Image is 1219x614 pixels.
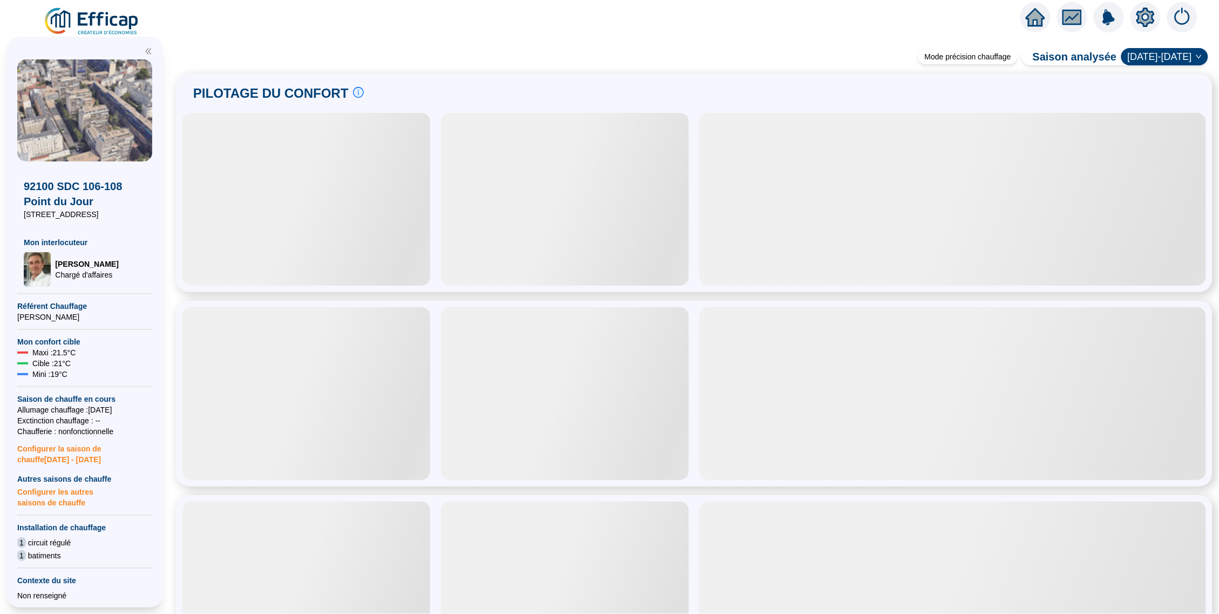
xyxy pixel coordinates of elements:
span: Configurer la saison de chauffe [DATE] - [DATE] [17,437,152,465]
span: Mini : 19 °C [32,369,67,380]
span: [PERSON_NAME] [17,312,152,322]
span: home [1026,8,1045,27]
img: alerts [1094,2,1124,32]
span: [PERSON_NAME] [55,259,118,269]
span: Contexte du site [17,575,152,586]
span: circuit régulé [28,537,71,548]
span: Exctinction chauffage : -- [17,415,152,426]
span: Saison analysée [1022,49,1117,64]
span: [STREET_ADDRESS] [24,209,146,220]
span: Mon confort cible [17,336,152,347]
span: 2024-2025 [1128,49,1202,65]
div: Mode précision chauffage [918,49,1018,64]
span: fund [1062,8,1082,27]
span: setting [1136,8,1155,27]
span: info-circle [353,87,364,98]
span: Cible : 21 °C [32,358,71,369]
span: Configurer les autres saisons de chauffe [17,484,152,508]
span: Chargé d'affaires [55,269,118,280]
span: PILOTAGE DU CONFORT [193,85,349,102]
span: Saison de chauffe en cours [17,394,152,404]
div: Non renseigné [17,590,152,601]
span: batiments [28,550,61,561]
img: efficap energie logo [43,6,141,37]
span: Installation de chauffage [17,522,152,533]
span: Maxi : 21.5 °C [32,347,76,358]
span: 1 [17,537,26,548]
span: Allumage chauffage : [DATE] [17,404,152,415]
img: alerts [1167,2,1197,32]
span: Autres saisons de chauffe [17,474,152,484]
span: Référent Chauffage [17,301,152,312]
img: Chargé d'affaires [24,252,51,287]
span: double-left [145,48,152,55]
span: 1 [17,550,26,561]
span: Chaufferie : non fonctionnelle [17,426,152,437]
span: down [1196,53,1202,60]
span: Mon interlocuteur [24,237,146,248]
span: 92100 SDC 106-108 Point du Jour [24,179,146,209]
